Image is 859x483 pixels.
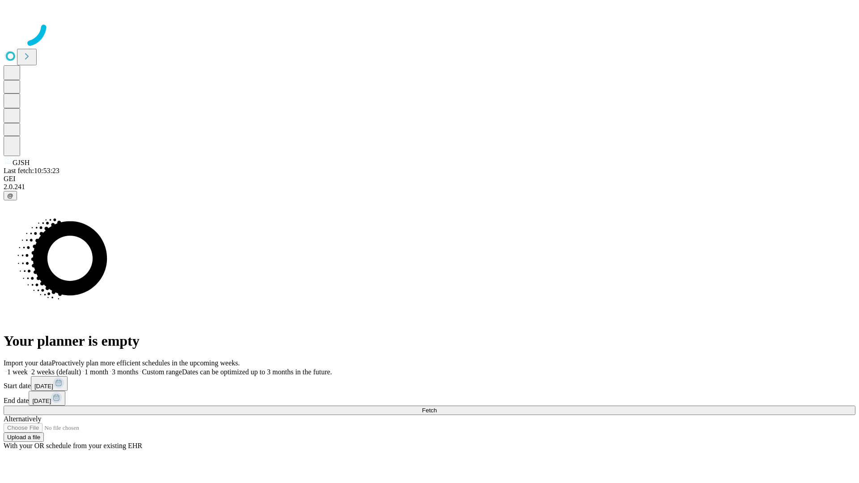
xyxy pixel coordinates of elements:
[4,406,855,415] button: Fetch
[4,167,60,174] span: Last fetch: 10:53:23
[4,391,855,406] div: End date
[142,368,182,376] span: Custom range
[34,383,53,390] span: [DATE]
[52,359,240,367] span: Proactively plan more efficient schedules in the upcoming weeks.
[4,183,855,191] div: 2.0.241
[4,175,855,183] div: GEI
[4,191,17,200] button: @
[4,359,52,367] span: Import your data
[182,368,332,376] span: Dates can be optimized up to 3 months in the future.
[13,159,30,166] span: GJSH
[4,333,855,349] h1: Your planner is empty
[4,376,855,391] div: Start date
[4,415,41,423] span: Alternatively
[7,368,28,376] span: 1 week
[32,398,51,404] span: [DATE]
[4,442,142,449] span: With your OR schedule from your existing EHR
[85,368,108,376] span: 1 month
[7,192,13,199] span: @
[31,376,68,391] button: [DATE]
[31,368,81,376] span: 2 weeks (default)
[112,368,138,376] span: 3 months
[422,407,437,414] span: Fetch
[29,391,65,406] button: [DATE]
[4,432,44,442] button: Upload a file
